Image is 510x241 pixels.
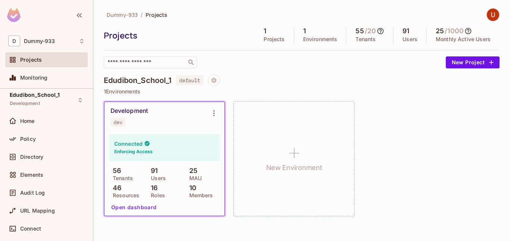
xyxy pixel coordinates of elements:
[20,226,41,232] span: Connect
[355,27,364,35] h5: 55
[264,36,284,42] p: Projects
[303,36,338,42] p: Environments
[266,162,322,173] h1: New Environment
[436,36,491,42] p: Monthly Active Users
[24,38,55,44] span: Workspace: Dummy-933
[7,8,21,22] img: SReyMgAAAABJRU5ErkJggg==
[436,27,444,35] h5: 25
[20,136,36,142] span: Policy
[147,175,166,181] p: Users
[20,190,45,196] span: Audit Log
[20,118,35,124] span: Home
[146,11,167,18] span: Projects
[8,35,20,46] span: D
[147,184,158,192] p: 16
[206,106,221,121] button: Environment settings
[186,175,202,181] p: MAU
[113,119,122,125] div: dev
[208,78,220,85] span: Project settings
[147,167,158,174] p: 91
[20,57,42,63] span: Projects
[176,75,203,85] span: default
[141,11,143,18] li: /
[109,192,139,198] p: Resources
[107,11,138,18] span: Dummy-933
[20,208,55,214] span: URL Mapping
[186,184,196,192] p: 10
[303,27,306,35] h5: 1
[445,27,464,35] h5: / 1000
[10,101,40,106] span: Development
[487,9,499,21] img: Uday Bagda
[186,192,213,198] p: Members
[402,36,417,42] p: Users
[20,154,43,160] span: Directory
[20,172,43,178] span: Elements
[111,107,148,115] div: Development
[114,140,143,147] h4: Connected
[109,184,121,192] p: 46
[264,27,266,35] h5: 1
[104,89,500,95] p: 1 Environments
[147,192,165,198] p: Roles
[365,27,376,35] h5: / 20
[109,175,133,181] p: Tenants
[20,75,48,81] span: Monitoring
[109,167,121,174] p: 56
[10,92,60,98] span: Edudibon_School_1
[108,201,160,213] button: Open dashboard
[104,76,172,85] h4: Edudibon_School_1
[355,36,376,42] p: Tenants
[186,167,198,174] p: 25
[114,148,153,155] h6: Enforcing Access
[402,27,409,35] h5: 91
[104,30,251,41] div: Projects
[446,56,500,68] button: New Project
